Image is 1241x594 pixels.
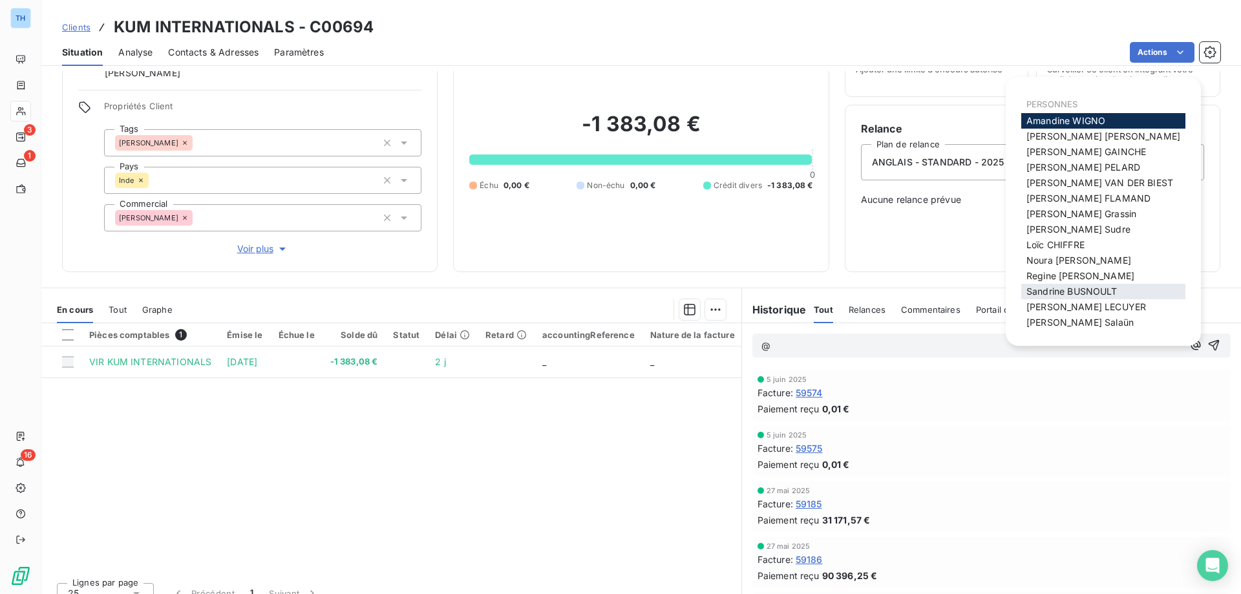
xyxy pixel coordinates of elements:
[767,542,811,550] span: 27 mai 2025
[274,46,324,59] span: Paramètres
[849,304,886,315] span: Relances
[822,513,871,527] span: 31 171,57 €
[193,212,203,224] input: Ajouter une valeur
[714,180,762,191] span: Crédit divers
[758,402,820,416] span: Paiement reçu
[650,330,735,340] div: Nature de la facture
[1026,193,1151,204] span: [PERSON_NAME] FLAMAND
[1130,42,1194,63] button: Actions
[1026,270,1134,281] span: Regine [PERSON_NAME]
[330,355,378,368] span: -1 383,08 €
[57,304,93,315] span: En cours
[542,330,635,340] div: accountingReference
[119,139,178,147] span: [PERSON_NAME]
[104,242,421,256] button: Voir plus
[24,150,36,162] span: 1
[109,304,127,315] span: Tout
[767,180,813,191] span: -1 383,08 €
[1047,64,1209,85] span: Surveiller ce client en intégrant votre outil de gestion des risques client.
[758,458,820,471] span: Paiement reçu
[1026,239,1085,250] span: Loïc CHIFFRE
[822,569,878,582] span: 90 396,25 €
[630,180,656,191] span: 0,00 €
[1026,224,1130,235] span: [PERSON_NAME] Sudre
[814,304,833,315] span: Tout
[587,180,624,191] span: Non-échu
[1026,317,1134,328] span: [PERSON_NAME] Salaün
[149,175,159,186] input: Ajouter une valeur
[114,16,374,39] h3: KUM INTERNATIONALS - C00694
[1026,131,1180,142] span: [PERSON_NAME] [PERSON_NAME]
[469,111,812,150] h2: -1 383,08 €
[89,329,211,341] div: Pièces comptables
[542,356,546,367] span: _
[105,67,180,80] span: [PERSON_NAME]
[767,487,811,494] span: 27 mai 2025
[901,304,960,315] span: Commentaires
[168,46,259,59] span: Contacts & Adresses
[504,180,529,191] span: 0,00 €
[227,356,257,367] span: [DATE]
[767,431,807,439] span: 5 juin 2025
[758,569,820,582] span: Paiement reçu
[1026,146,1146,157] span: [PERSON_NAME] GAINCHE
[62,21,90,34] a: Clients
[861,193,1204,206] span: Aucune relance prévue
[1026,255,1131,266] span: Noura [PERSON_NAME]
[758,513,820,527] span: Paiement reçu
[758,553,793,566] span: Facture :
[480,180,498,191] span: Échu
[62,46,103,59] span: Situation
[175,329,187,341] span: 1
[742,302,807,317] h6: Historique
[767,376,807,383] span: 5 juin 2025
[650,356,654,367] span: _
[1026,162,1140,173] span: [PERSON_NAME] PELARD
[796,497,822,511] span: 59185
[485,330,527,340] div: Retard
[142,304,173,315] span: Graphe
[822,458,850,471] span: 0,01 €
[119,214,178,222] span: [PERSON_NAME]
[393,330,419,340] div: Statut
[758,441,793,455] span: Facture :
[21,449,36,461] span: 16
[330,330,378,340] div: Solde dû
[796,441,823,455] span: 59575
[10,566,31,586] img: Logo LeanPay
[227,330,262,340] div: Émise le
[872,156,1004,169] span: ANGLAIS - STANDARD - 2025
[193,137,203,149] input: Ajouter une valeur
[279,330,315,340] div: Échue le
[796,553,823,566] span: 59186
[976,304,1026,315] span: Portail client
[761,340,770,351] span: @
[118,46,153,59] span: Analyse
[822,402,850,416] span: 0,01 €
[237,242,289,255] span: Voir plus
[1026,99,1077,109] span: PERSONNES
[1026,286,1118,297] span: Sandrine BUSNOULT
[758,386,793,399] span: Facture :
[62,22,90,32] span: Clients
[1026,208,1136,219] span: [PERSON_NAME] Grassin
[10,8,31,28] div: TH
[435,356,445,367] span: 2 j
[89,356,211,367] span: VIR KUM INTERNATIONALS
[1026,301,1146,312] span: [PERSON_NAME] LECUYER
[1026,115,1105,126] span: Amandine WIGNO
[758,497,793,511] span: Facture :
[810,169,815,180] span: 0
[119,176,134,184] span: Inde
[435,330,470,340] div: Délai
[24,124,36,136] span: 3
[1026,177,1173,188] span: [PERSON_NAME] VAN DER BIEST
[796,386,823,399] span: 59574
[104,101,421,119] span: Propriétés Client
[861,121,1204,136] h6: Relance
[1197,550,1228,581] div: Open Intercom Messenger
